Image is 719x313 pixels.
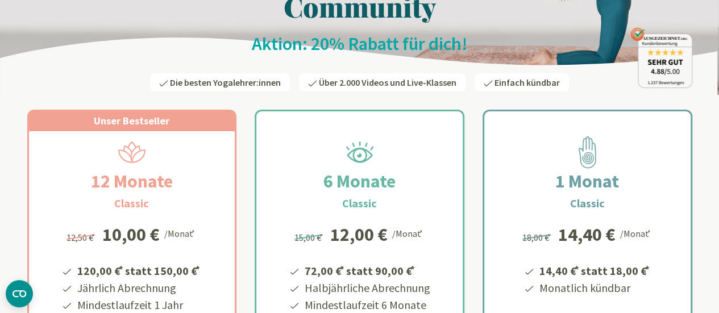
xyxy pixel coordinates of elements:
[620,226,652,240] div: /Monat
[294,232,325,243] span: 15,00 €
[64,168,200,195] h2: 12 Monate
[558,226,616,244] div: 14,40 €
[94,114,169,127] span: Unser Bestseller
[76,279,202,297] li: Jährlich Abrechnung
[392,226,425,240] div: /Monat
[303,260,430,279] li: 72,00 € statt 90,00 €
[67,232,97,243] span: 12,50 €
[494,77,560,88] span: Einfach kündbar
[27,32,692,55] h2: Aktion: 20% Rabatt für dich!
[538,260,651,279] li: 14,40 € statt 18,00 €
[319,77,456,88] span: Über 2.000 Videos und Live-Klassen
[538,279,651,297] li: Monatlich kündbar
[522,232,552,243] span: 18,00 €
[528,168,646,195] h2: 1 Monat
[342,195,377,212] h3: Classic
[164,226,197,240] div: /Monat
[330,226,388,244] div: 12,00 €
[76,260,202,279] li: 120,00 € statt 150,00 €
[630,27,692,88] img: ausgezeichnet_badge.png
[170,77,281,88] span: Die besten Yogalehrer:innen
[114,195,149,212] h3: Classic
[303,279,430,297] li: Halbjährliche Abrechnung
[570,195,605,212] h3: Classic
[296,168,423,195] h2: 6 Monate
[102,226,160,244] div: 10,00 €
[6,280,33,307] button: CMP-Widget öffnen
